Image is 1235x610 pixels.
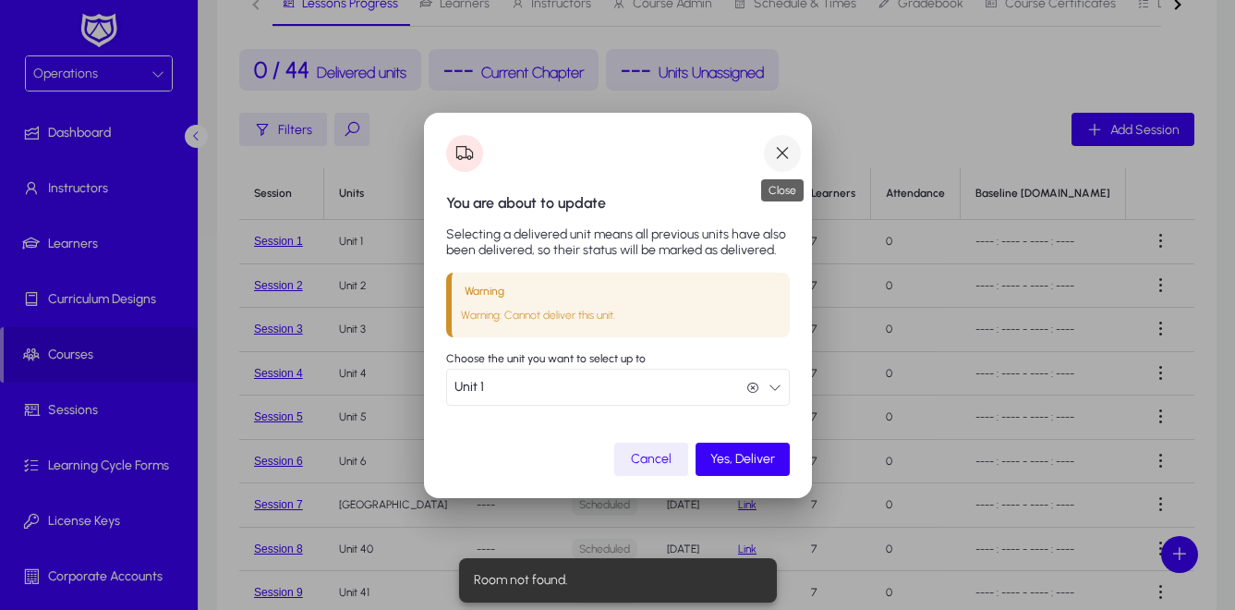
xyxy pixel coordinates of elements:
[459,558,769,603] div: Room not found.
[696,443,790,476] button: Yes, Deliver
[761,179,804,201] div: Close
[446,194,606,212] span: You are about to update
[710,451,775,467] span: Yes, Deliver
[454,369,484,406] span: Unit 1
[446,226,790,258] p: Selecting a delivered unit means all previous units have also been delivered, so their status wil...
[446,352,790,365] label: Choose the unit you want to select up to
[461,309,776,322] p: Warning: Cannot deliver this unit.
[614,443,688,476] button: Cancel
[631,451,672,467] span: Cancel
[461,282,776,298] p: Warning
